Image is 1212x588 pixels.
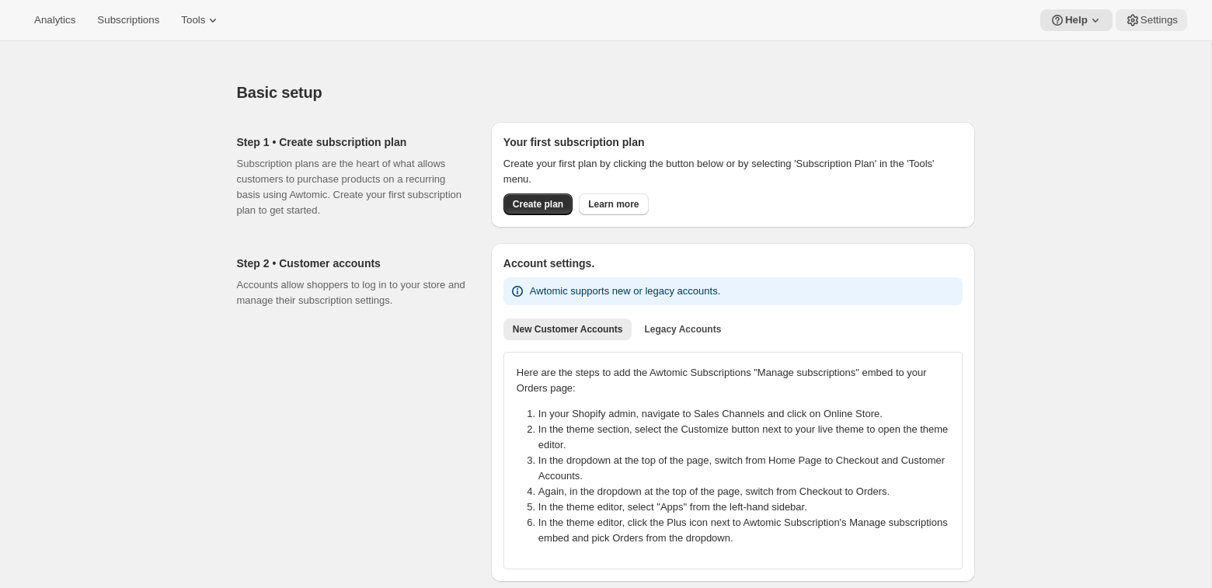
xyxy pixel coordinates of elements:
[503,134,963,150] h2: Your first subscription plan
[517,365,949,396] p: Here are the steps to add the Awtomic Subscriptions "Manage subscriptions" embed to your Orders p...
[513,323,623,336] span: New Customer Accounts
[588,198,639,210] span: Learn more
[579,193,648,215] a: Learn more
[503,193,573,215] button: Create plan
[88,9,169,31] button: Subscriptions
[237,134,466,150] h2: Step 1 • Create subscription plan
[644,323,721,336] span: Legacy Accounts
[503,318,632,340] button: New Customer Accounts
[1040,9,1113,31] button: Help
[237,156,466,218] p: Subscription plans are the heart of what allows customers to purchase products on a recurring bas...
[538,499,959,515] li: In the theme editor, select "Apps" from the left-hand sidebar.
[513,198,563,210] span: Create plan
[1141,14,1178,26] span: Settings
[538,422,959,453] li: In the theme section, select the Customize button next to your live theme to open the theme editor.
[538,406,959,422] li: In your Shopify admin, navigate to Sales Channels and click on Online Store.
[1065,14,1088,26] span: Help
[503,256,963,271] h2: Account settings.
[97,14,159,26] span: Subscriptions
[538,484,959,499] li: Again, in the dropdown at the top of the page, switch from Checkout to Orders.
[635,318,730,340] button: Legacy Accounts
[34,14,75,26] span: Analytics
[538,453,959,484] li: In the dropdown at the top of the page, switch from Home Page to Checkout and Customer Accounts.
[237,84,322,101] span: Basic setup
[503,156,963,187] p: Create your first plan by clicking the button below or by selecting 'Subscription Plan' in the 'T...
[237,256,466,271] h2: Step 2 • Customer accounts
[172,9,230,31] button: Tools
[538,515,959,546] li: In the theme editor, click the Plus icon next to Awtomic Subscription's Manage subscriptions embe...
[25,9,85,31] button: Analytics
[1116,9,1187,31] button: Settings
[237,277,466,308] p: Accounts allow shoppers to log in to your store and manage their subscription settings.
[530,284,720,299] p: Awtomic supports new or legacy accounts.
[181,14,205,26] span: Tools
